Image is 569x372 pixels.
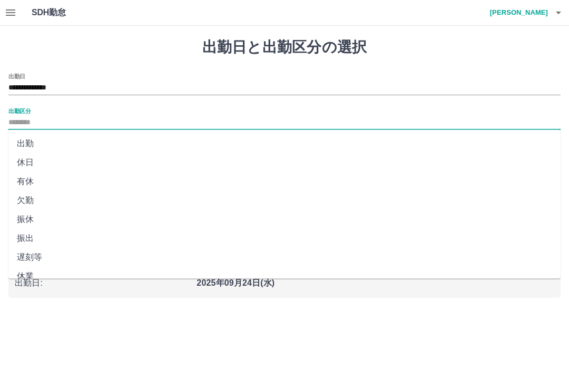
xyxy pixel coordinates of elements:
[8,107,31,115] label: 出勤区分
[8,172,561,191] li: 有休
[15,277,190,289] p: 出勤日 :
[8,38,561,56] h1: 出勤日と出勤区分の選択
[8,248,561,267] li: 遅刻等
[8,134,561,153] li: 出勤
[8,153,561,172] li: 休日
[8,210,561,229] li: 振休
[8,229,561,248] li: 振出
[8,72,25,80] label: 出勤日
[8,191,561,210] li: 欠勤
[197,278,274,287] b: 2025年09月24日(水)
[8,267,561,286] li: 休業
